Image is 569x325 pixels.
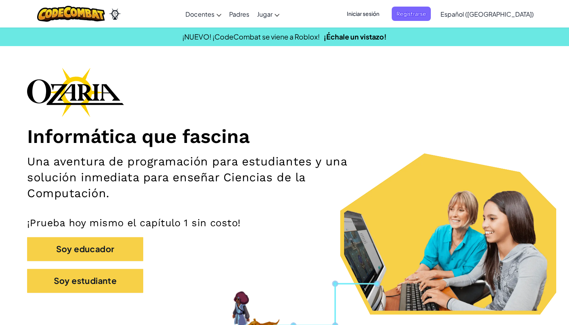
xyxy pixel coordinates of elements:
[27,217,542,229] p: ¡Prueba hoy mismo el capítulo 1 sin costo!
[27,154,372,201] h2: Una aventura de programación para estudiantes y una solución inmediata para enseñar Ciencias de l...
[392,7,431,21] button: Registrarse
[185,10,214,18] span: Docentes
[27,269,143,293] button: Soy estudiante
[182,32,320,41] span: ¡NUEVO! ¡CodeCombat se viene a Roblox!
[225,3,253,24] a: Padres
[109,8,121,20] img: Ozaria
[440,10,534,18] span: Español ([GEOGRAPHIC_DATA])
[27,237,143,261] button: Soy educador
[324,32,387,41] a: ¡Échale un vistazo!
[37,6,105,22] img: CodeCombat logo
[437,3,538,24] a: Español ([GEOGRAPHIC_DATA])
[27,125,542,148] h1: Informática que fascina
[27,67,124,117] img: Ozaria branding logo
[257,10,273,18] span: Jugar
[253,3,283,24] a: Jugar
[182,3,225,24] a: Docentes
[342,7,384,21] button: Iniciar sesión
